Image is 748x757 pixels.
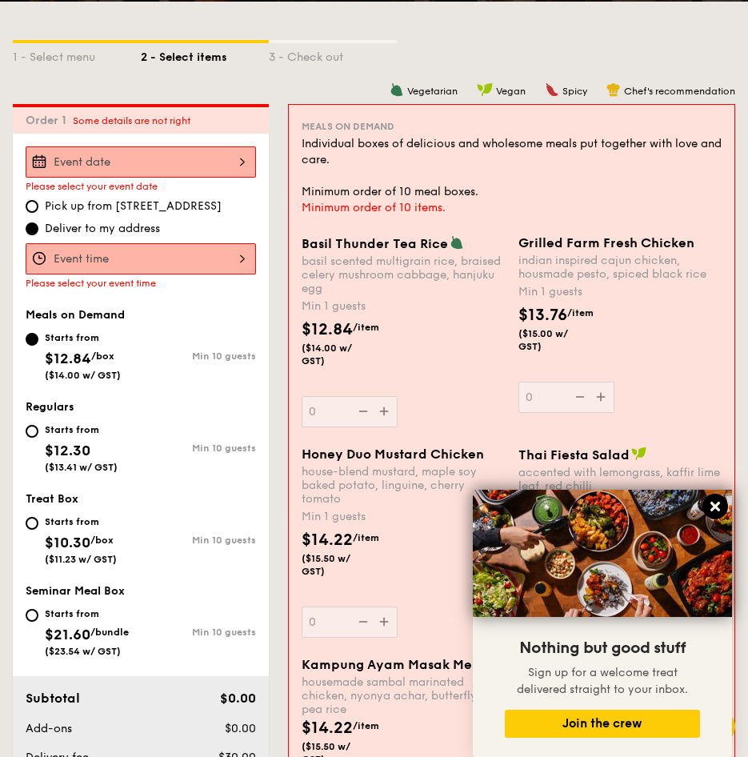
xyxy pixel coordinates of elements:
span: Meals on Demand [302,121,394,132]
img: icon-spicy.37a8142b.svg [545,82,559,97]
span: ($15.50 w/ GST) [302,552,375,578]
span: Pick up from [STREET_ADDRESS] [45,198,222,214]
input: Event date [26,146,256,178]
span: $14.22 [302,719,353,738]
div: 3 - Check out [269,43,397,66]
span: Deliver to my address [45,221,160,237]
span: /box [91,350,114,362]
input: Pick up from [STREET_ADDRESS] [26,200,38,213]
button: Close [702,494,728,519]
span: Basil Thunder Tea Rice [302,236,448,251]
span: ($13.41 w/ GST) [45,462,118,473]
input: Starts from$12.84/box($14.00 w/ GST)Min 10 guests [26,333,38,346]
div: Starts from [45,331,121,344]
span: Meals on Demand [26,308,125,322]
div: Min 1 guests [302,509,506,525]
div: Min 10 guests [141,535,256,546]
span: /item [567,307,594,318]
button: Join the crew [505,710,700,738]
span: Add-ons [26,722,72,735]
span: $21.60 [45,626,90,643]
div: Minimum order of 10 items. [302,200,722,216]
img: icon-vegan.f8ff3823.svg [631,447,647,461]
span: Kampung Ayam Masak Merah [302,657,494,672]
div: indian inspired cajun chicken, housmade pesto, spiced black rice [518,254,722,281]
span: ($14.00 w/ GST) [302,342,375,367]
span: ($11.23 w/ GST) [45,554,117,565]
span: $12.30 [45,442,90,459]
span: $12.84 [45,350,91,367]
div: Min 10 guests [141,627,256,638]
span: Nothing but good stuff [519,639,686,658]
input: Starts from$21.60/bundle($23.54 w/ GST)Min 10 guests [26,609,38,622]
span: /box [90,535,114,546]
div: basil scented multigrain rice, braised celery mushroom cabbage, hanjuku egg [302,254,506,295]
span: Order 1 [26,114,73,127]
span: Spicy [562,86,587,97]
span: ($15.00 w/ GST) [518,327,592,353]
div: 1 - Select menu [13,43,141,66]
span: ($23.54 w/ GST) [45,646,121,657]
div: Please select your event date [26,181,256,192]
span: $14.22 [302,531,353,550]
span: /item [353,532,379,543]
div: Min 10 guests [141,443,256,454]
span: Honey Duo Mustard Chicken [302,447,484,462]
div: Starts from [45,607,129,620]
span: Chef's recommendation [624,86,735,97]
img: icon-chef-hat.a58ddaea.svg [606,82,621,97]
div: Min 1 guests [302,298,506,314]
div: Min 1 guests [518,284,722,300]
span: Vegetarian [407,86,458,97]
span: Sign up for a welcome treat delivered straight to your inbox. [517,666,688,696]
img: icon-vegetarian.fe4039eb.svg [450,235,464,250]
span: /bundle [90,627,129,638]
span: Please select your event time [26,278,156,289]
img: icon-vegan.f8ff3823.svg [477,82,493,97]
span: $0.00 [220,691,256,706]
div: Starts from [45,423,118,436]
img: icon-vegetarian.fe4039eb.svg [390,82,404,97]
span: Some details are not right [73,115,190,126]
span: Regulars [26,400,74,414]
div: housemade sambal marinated chicken, nyonya achar, butterfly blue pea rice [302,675,506,716]
span: ($14.00 w/ GST) [45,370,121,381]
span: Vegan [496,86,526,97]
img: DSC07876-Edit02-Large.jpeg [473,490,732,617]
input: Starts from$12.30($13.41 w/ GST)Min 10 guests [26,425,38,438]
input: Event time [26,243,256,274]
input: Starts from$10.30/box($11.23 w/ GST)Min 10 guests [26,517,38,530]
span: Subtotal [26,691,80,706]
div: accented with lemongrass, kaffir lime leaf, red chilli [518,466,722,493]
span: $12.84 [302,320,353,339]
span: $13.76 [518,306,567,325]
div: house-blend mustard, maple soy baked potato, linguine, cherry tomato [302,465,506,506]
span: Seminar Meal Box [26,584,125,598]
div: Individual boxes of delicious and wholesome meals put together with love and care. Minimum order ... [302,136,722,200]
input: Deliver to my address [26,222,38,235]
span: /item [353,720,379,731]
span: Grilled Farm Fresh Chicken [518,235,694,250]
span: Treat Box [26,492,78,506]
span: $10.30 [45,534,90,551]
span: /item [353,322,379,333]
span: Thai Fiesta Salad [518,447,630,463]
div: Min 10 guests [141,350,256,362]
div: Starts from [45,515,117,528]
span: $0.00 [225,722,256,735]
div: 2 - Select items [141,43,269,66]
